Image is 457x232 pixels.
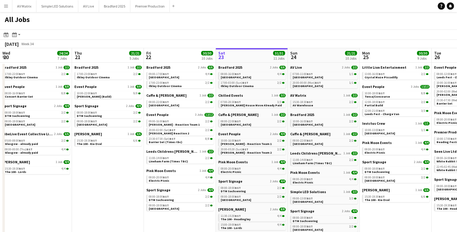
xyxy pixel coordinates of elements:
span: BST [235,139,241,143]
a: Bradford 20251 Job2/2 [290,112,358,117]
a: 08:00-18:00BST2/2[GEOGRAPHIC_DATA] [5,119,69,126]
span: 2/2 [277,139,281,142]
span: Sport Signage [2,104,26,108]
span: 1 Job [344,113,350,117]
span: 3 Jobs [411,85,419,89]
a: 15:30-19:30BST6/6The 100 - Kia Oval [77,139,141,146]
span: 2/2 [64,66,70,69]
button: AV Matrix [12,0,36,12]
span: BST [307,100,313,104]
span: 2/2 [61,139,66,142]
span: 2/2 [351,132,358,136]
span: 1 Job [415,141,422,145]
a: Bradford 20252 Jobs6/6 [218,65,286,70]
span: 6/6 [135,132,142,136]
div: VibeLive Event Collective Limited2 Jobs6/605:00-08:00BST2/2Glasgow - already paid08:00-00:00 (Thu... [2,132,70,160]
a: Event People3 Jobs12/12 [146,112,214,117]
span: 08:00-18:00 [5,120,25,123]
div: Bradford 20252 Jobs6/608:00-16:00BST4/4[GEOGRAPHIC_DATA]17:00-03:00 (Sun)BST2/2Ilkley Outdoor Cinema [218,65,286,93]
a: [PERSON_NAME]1 Job6/6 [74,132,142,136]
span: 2/2 [351,94,358,97]
span: 1 Job [128,85,134,89]
span: VibeLive Event Collective Limited [2,132,53,136]
span: 2/2 [351,113,358,117]
div: Bradford 20252 Jobs6/609:00-17:00BST4/4[GEOGRAPHIC_DATA]17:00-23:00BST2/2Ilkley Outdoor Cinema [146,65,214,93]
a: 08:00-22:00BST2/2[GEOGRAPHIC_DATA] [293,139,356,146]
a: 08:00-18:00BST2/2DTM Sachsenring [77,111,141,118]
button: Bradford 2025 [99,0,130,12]
span: BST [19,111,25,114]
span: 6/6 [133,139,138,142]
span: Barrier Set (Times tbc) [149,140,182,144]
span: BST [379,109,385,113]
a: 08:00-22:00BST2/2[GEOGRAPHIC_DATA] [149,100,213,107]
span: 1 Job [128,132,134,136]
span: 2 Jobs [342,66,350,69]
span: 13/13 [420,85,430,89]
span: 08:00-18:00 [77,111,97,114]
span: 13:00-16:00 [365,73,385,76]
span: 2/2 [349,101,353,104]
span: Little Lion Entertainment [362,65,406,70]
span: Crystal Palace Bowl [365,131,395,135]
div: Event People1 Job8/808:00-16:00BST8/8Concert Barrier Set [2,84,70,104]
a: 08:00-20:00BST4/4Electric Picnic [365,147,428,154]
span: 8/8 [61,92,66,95]
span: Wasserman [74,132,102,136]
a: VibeLive Event Collective Limited2 Jobs6/6 [2,132,70,136]
div: AV Live2 Jobs2/207:00-11:00BST1/1[GEOGRAPHIC_DATA]20:00-00:00 (Mon)BST1/1[GEOGRAPHIC_DATA] [290,65,358,93]
span: Cuffe & Taylor [218,112,259,117]
span: 20:00-00:00 (Mon) [293,81,321,84]
a: 20:00-02:00 (Sat)BST2/2[PERSON_NAME] Reaction 2 [149,128,213,135]
span: 08:00-22:00 [149,101,169,104]
span: 1 Job [415,122,422,125]
span: 2/2 [133,111,138,114]
span: BST [379,100,385,104]
button: AV Live [78,0,99,12]
span: BST [91,119,97,123]
span: 2/2 [207,94,214,97]
span: The 100 - Kia Oval [77,142,102,146]
span: East Midlands Conference Centre [293,75,323,79]
a: 07:00-11:00BST1/1[GEOGRAPHIC_DATA] [293,72,356,79]
span: BST [169,137,176,141]
a: 09:00-17:00BST4/4[GEOGRAPHIC_DATA] [149,72,213,79]
span: 10:00-16:00 [293,120,313,123]
span: 10:00-13:00 [365,129,385,132]
a: Event People3 Jobs13/13 [362,84,430,89]
span: BST [163,81,169,85]
span: 1 Job [200,94,206,97]
span: Lister Park [149,75,179,79]
span: 15:30-18:30 [293,101,313,104]
span: 09:00-16:00 [149,120,169,123]
span: 2 Jobs [198,66,206,69]
span: 2/2 [61,73,66,76]
span: 08:00-18:00 [77,120,97,123]
span: BST [91,111,97,114]
span: 2 Jobs [54,132,62,136]
span: 2/2 [205,120,210,123]
span: Halifax Square Chapel [221,123,251,127]
span: 2/2 [205,81,210,84]
span: BST [169,128,176,132]
span: Ilkley Outdoor Cinema [221,84,253,88]
span: Event People [2,84,25,89]
a: 17:00-22:00BST2/2Ilkley Outdoor Cinema [5,72,69,79]
div: Cuffe & [PERSON_NAME]1 Job2/208:00-22:00BST2/2[GEOGRAPHIC_DATA] [146,93,214,112]
span: 08:00-16:00 [221,73,241,76]
a: Event People1 Job9/9 [74,84,142,89]
div: Invictus Crew1 Job1/110:00-13:00BST1/1[GEOGRAPHIC_DATA] [362,121,430,140]
span: 10:00-17:00 [437,137,457,140]
span: 6/6 [279,66,286,69]
span: Event People [146,112,169,117]
span: 1 Job [56,85,62,89]
span: BST [19,119,25,123]
span: BST [242,81,248,85]
span: Cuffe & Taylor [290,132,331,136]
span: 1 Job [272,113,278,117]
a: Invictus Crew1 Job1/1 [362,121,430,126]
span: 4/4 [423,141,430,145]
a: Bradford 20252 Jobs6/6 [146,65,214,70]
div: Pink Moon Events1 Job4/408:00-20:00BST4/4Electric Picnic [362,140,430,160]
span: 6/6 [207,66,214,69]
